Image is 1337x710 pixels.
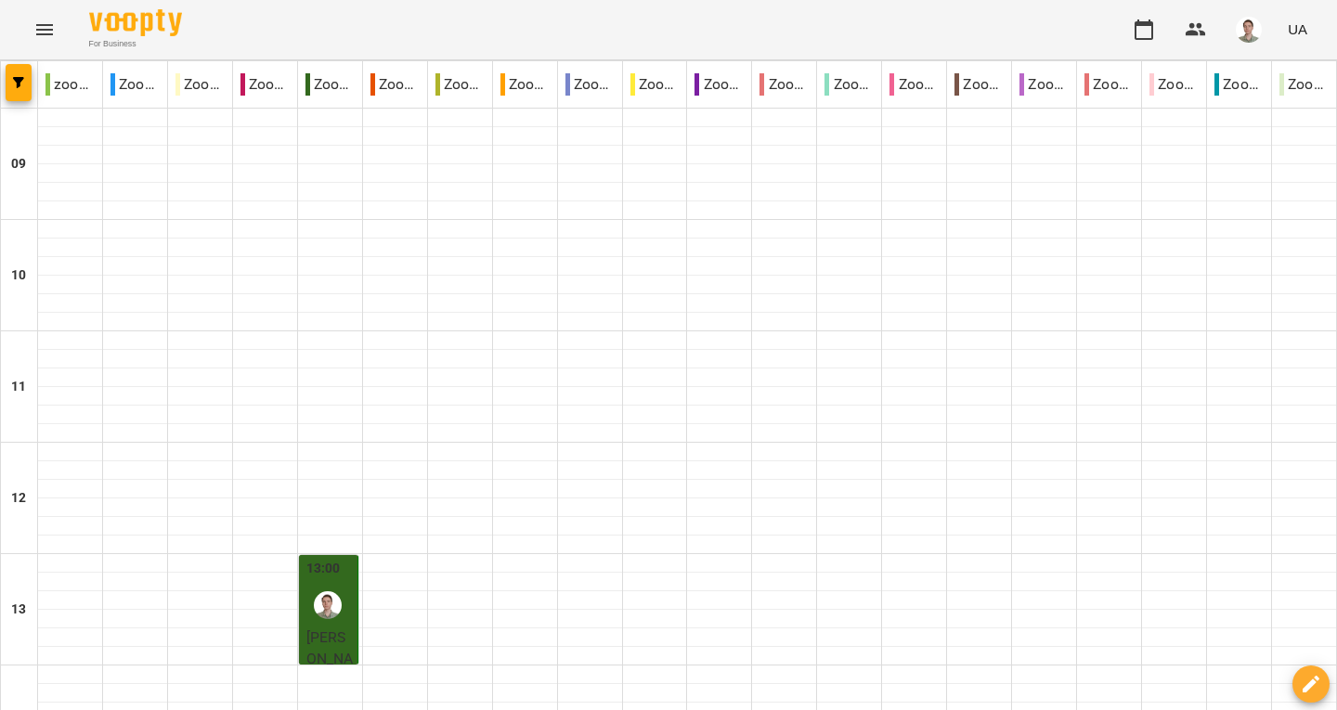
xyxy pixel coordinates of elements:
p: Zoom [PERSON_NAME] [889,73,939,96]
p: Zoom Абігейл [110,73,160,96]
span: UA [1288,19,1307,39]
span: For Business [89,38,182,50]
p: Zoom [PERSON_NAME] [694,73,744,96]
p: Zoom Юля [1279,73,1329,96]
h6: 13 [11,600,26,620]
p: Zoom [PERSON_NAME] [305,73,355,96]
p: Zoom [PERSON_NAME] [370,73,420,96]
p: Zoom [PERSON_NAME] [1149,73,1199,96]
p: Zoom Єлизавета [435,73,485,96]
p: zoom 2 [45,73,95,96]
span: [PERSON_NAME] [306,628,354,690]
img: 08937551b77b2e829bc2e90478a9daa6.png [1236,17,1262,43]
h6: 10 [11,265,26,286]
p: Zoom Юлія [1214,73,1264,96]
label: 13:00 [306,559,341,579]
h6: 11 [11,377,26,397]
p: Zoom [PERSON_NAME] [630,73,680,96]
p: Zoom [PERSON_NAME] [240,73,290,96]
p: Zoom Оксана [1019,73,1069,96]
img: Voopty Logo [89,9,182,36]
h6: 12 [11,488,26,509]
button: UA [1280,12,1315,46]
h6: 09 [11,154,26,174]
p: Zoom [PERSON_NAME] [759,73,809,96]
p: Zoom [PERSON_NAME] [1084,73,1134,96]
p: Zoom [PERSON_NAME] [954,73,1004,96]
p: Zoom Жюлі [500,73,550,96]
button: Menu [22,7,67,52]
p: Zoom Каріна [565,73,615,96]
p: Zoom [PERSON_NAME] [824,73,874,96]
p: Zoom [PERSON_NAME] [175,73,225,96]
img: Андрій [314,591,342,619]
